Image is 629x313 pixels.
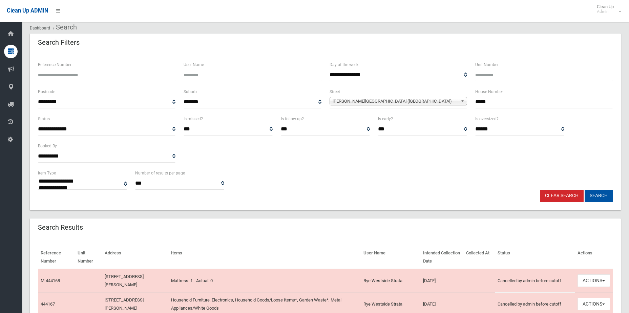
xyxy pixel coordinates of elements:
label: Is oversized? [475,115,499,123]
li: Search [51,21,77,34]
td: Mattress: 1 - Actual: 0 [168,269,361,293]
th: Unit Number [75,246,102,269]
a: 444167 [41,301,55,307]
span: Clean Up [593,4,621,14]
header: Search Filters [30,36,88,49]
th: Status [495,246,575,269]
label: House Number [475,88,503,96]
label: Day of the week [330,61,358,68]
span: [PERSON_NAME][GEOGRAPHIC_DATA] ([GEOGRAPHIC_DATA]) [333,97,458,105]
th: Intended Collection Date [420,246,464,269]
a: Clear Search [540,190,584,202]
label: Street [330,88,340,96]
td: Rye Westside Strata [361,269,420,293]
th: Items [168,246,361,269]
label: Number of results per page [135,169,185,177]
span: Clean Up ADMIN [7,7,48,14]
label: Is early? [378,115,393,123]
a: [STREET_ADDRESS][PERSON_NAME] [105,274,144,287]
a: Dashboard [30,26,50,30]
header: Search Results [30,221,91,234]
button: Search [585,190,613,202]
label: Booked By [38,142,57,150]
label: Is follow up? [281,115,304,123]
label: Is missed? [184,115,203,123]
button: Actions [578,298,610,310]
a: M-444168 [41,278,60,283]
label: Suburb [184,88,197,96]
a: [STREET_ADDRESS][PERSON_NAME] [105,297,144,311]
label: User Name [184,61,204,68]
th: Address [102,246,168,269]
label: Postcode [38,88,55,96]
small: Admin [597,9,614,14]
button: Actions [578,274,610,287]
th: Collected At [463,246,495,269]
label: Unit Number [475,61,499,68]
label: Status [38,115,50,123]
th: User Name [361,246,420,269]
label: Reference Number [38,61,71,68]
th: Reference Number [38,246,75,269]
td: [DATE] [420,269,464,293]
td: Cancelled by admin before cutoff [495,269,575,293]
label: Item Type [38,169,56,177]
th: Actions [575,246,613,269]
